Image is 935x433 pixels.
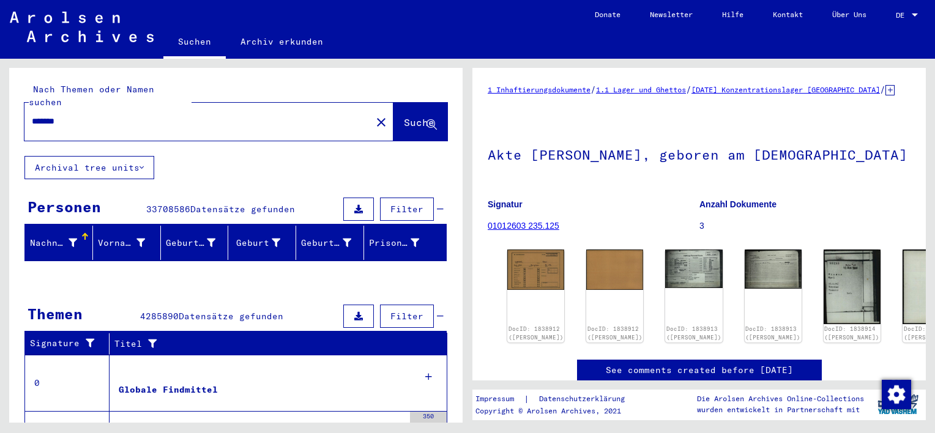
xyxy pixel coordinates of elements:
b: Signatur [488,199,523,209]
img: 001.jpg [507,250,564,290]
td: 0 [25,355,110,411]
mat-header-cell: Geburtsname [161,226,229,260]
img: 002.jpg [745,250,802,289]
button: Clear [369,109,393,134]
span: 33708586 [146,204,190,215]
p: Die Arolsen Archives Online-Collections [697,393,864,404]
p: Copyright © Arolsen Archives, 2021 [475,405,639,416]
div: Geburtsdatum [301,237,351,250]
span: Filter [390,311,423,322]
div: Globale Findmittel [119,383,218,396]
div: Prisoner # [369,237,419,250]
div: Geburtsdatum [301,233,367,253]
div: Nachname [30,233,92,253]
img: 001.jpg [824,250,881,324]
span: Datensätze gefunden [179,311,283,322]
mat-header-cell: Nachname [25,226,93,260]
a: DocID: 1838913 ([PERSON_NAME]) [666,325,721,341]
mat-header-cell: Vorname [93,226,161,260]
div: Prisoner # [369,233,434,253]
span: Suche [404,116,434,128]
div: Signature [30,337,100,350]
div: Personen [28,196,101,218]
div: Titel [114,334,435,353]
img: Arolsen_neg.svg [10,12,154,42]
a: Impressum [475,393,524,405]
a: 1 Inhaftierungsdokumente [488,85,590,94]
img: 001.jpg [665,250,722,288]
button: Filter [380,305,434,328]
button: Suche [393,103,447,141]
mat-header-cell: Prisoner # [364,226,446,260]
img: yv_logo.png [875,389,921,420]
span: Datensätze gefunden [190,204,295,215]
mat-label: Nach Themen oder Namen suchen [29,84,154,108]
div: Vorname [98,237,145,250]
div: Nachname [30,237,77,250]
a: Suchen [163,27,226,59]
button: Filter [380,198,434,221]
mat-header-cell: Geburtsdatum [296,226,364,260]
img: Zustimmung ändern [882,380,911,409]
a: DocID: 1838913 ([PERSON_NAME]) [745,325,800,341]
a: DocID: 1838912 ([PERSON_NAME]) [508,325,564,341]
a: DocID: 1838914 ([PERSON_NAME]) [824,325,879,341]
span: / [880,84,885,95]
div: Signature [30,334,112,353]
b: Anzahl Dokumente [699,199,777,209]
img: 002.jpg [586,250,643,291]
mat-icon: close [374,115,389,130]
div: Titel [114,338,423,350]
span: DE [896,11,909,20]
a: Datenschutzerklärung [529,393,639,405]
button: Archival tree units [24,156,154,179]
div: | [475,393,639,405]
div: Geburtsname [166,237,216,250]
div: Themen [28,303,83,325]
span: Filter [390,204,423,215]
div: Vorname [98,233,160,253]
div: Geburtsname [166,233,231,253]
span: / [686,84,691,95]
a: DocID: 1838912 ([PERSON_NAME]) [587,325,643,341]
a: See comments created before [DATE] [606,364,793,377]
p: wurden entwickelt in Partnerschaft mit [697,404,864,415]
div: Geburt‏ [233,237,280,250]
p: 3 [699,220,911,232]
h1: Akte [PERSON_NAME], geboren am [DEMOGRAPHIC_DATA] [488,127,911,180]
a: Archiv erkunden [226,27,338,56]
a: 01012603 235.125 [488,221,559,231]
div: 350 [410,412,447,424]
a: [DATE] Konzentrationslager [GEOGRAPHIC_DATA] [691,85,880,94]
span: / [590,84,596,95]
mat-header-cell: Geburt‏ [228,226,296,260]
a: 1.1 Lager und Ghettos [596,85,686,94]
div: Geburt‏ [233,233,296,253]
span: 4285890 [140,311,179,322]
div: Zustimmung ändern [881,379,911,409]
